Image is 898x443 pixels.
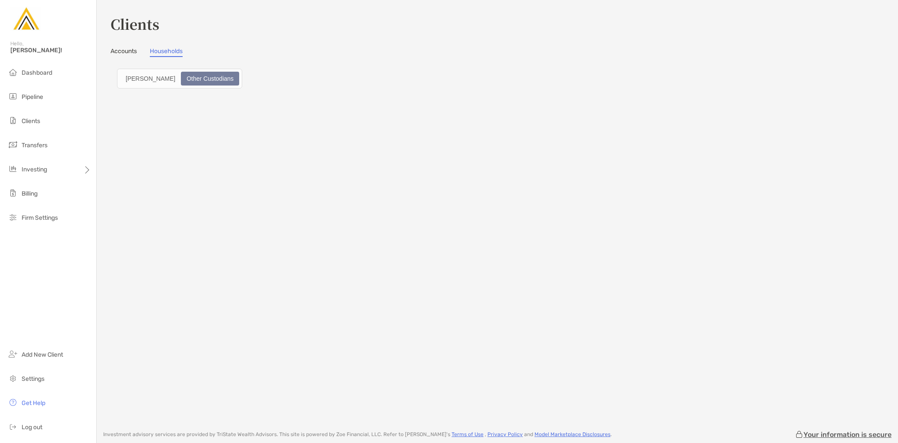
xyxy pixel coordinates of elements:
span: Dashboard [22,69,52,76]
img: clients icon [8,115,18,126]
img: get-help icon [8,397,18,408]
span: Firm Settings [22,214,58,221]
img: investing icon [8,164,18,174]
img: pipeline icon [8,91,18,101]
p: Investment advisory services are provided by TriState Wealth Advisors . This site is powered by Z... [103,431,612,438]
h3: Clients [111,14,884,34]
a: Households [150,47,183,57]
a: Terms of Use [452,431,484,437]
span: Log out [22,424,42,431]
img: transfers icon [8,139,18,150]
span: [PERSON_NAME]! [10,47,91,54]
img: add_new_client icon [8,349,18,359]
span: Clients [22,117,40,125]
span: Settings [22,375,44,383]
img: logout icon [8,421,18,432]
span: Get Help [22,399,45,407]
div: segmented control [117,69,242,89]
img: billing icon [8,188,18,198]
span: Pipeline [22,93,43,101]
div: Zoe [121,73,180,85]
span: Add New Client [22,351,63,358]
a: Privacy Policy [487,431,523,437]
img: Zoe Logo [10,3,41,35]
img: settings icon [8,373,18,383]
a: Accounts [111,47,137,57]
img: dashboard icon [8,67,18,77]
a: Model Marketplace Disclosures [534,431,610,437]
span: Transfers [22,142,47,149]
p: Your information is secure [803,430,892,439]
span: Billing [22,190,38,197]
img: firm-settings icon [8,212,18,222]
div: Other Custodians [182,73,238,85]
span: Investing [22,166,47,173]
